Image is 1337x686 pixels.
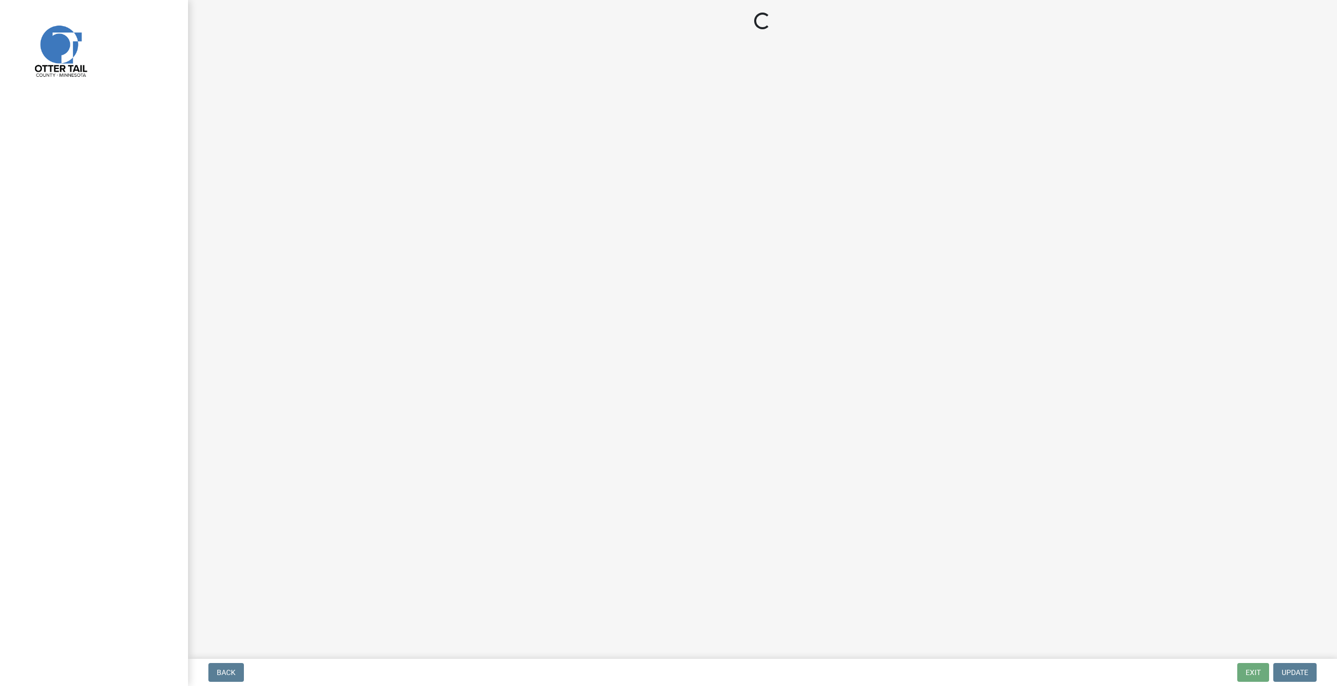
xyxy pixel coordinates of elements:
[1282,668,1308,677] span: Update
[1237,663,1269,682] button: Exit
[208,663,244,682] button: Back
[21,11,99,89] img: Otter Tail County, Minnesota
[217,668,236,677] span: Back
[1273,663,1317,682] button: Update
